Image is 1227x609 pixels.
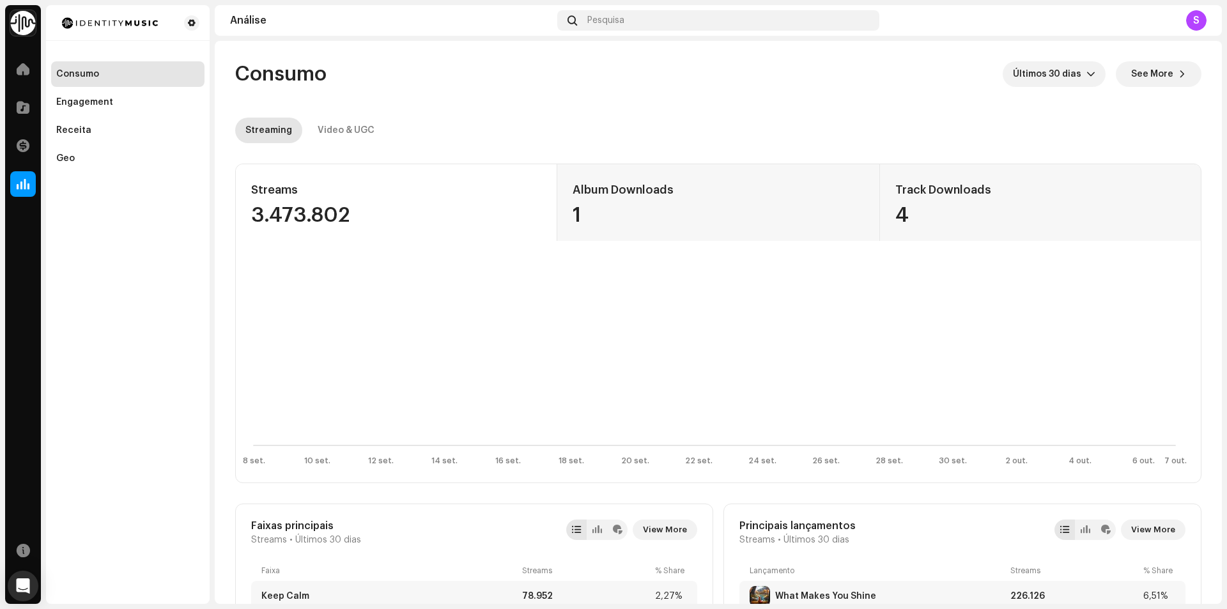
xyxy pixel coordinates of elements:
[8,571,38,601] div: Open Intercom Messenger
[621,457,649,465] text: 20 set.
[243,457,265,465] text: 8 set.
[304,457,330,465] text: 10 set.
[876,457,903,465] text: 28 set.
[750,566,1005,576] div: Lançamento
[1131,61,1173,87] span: See More
[318,118,374,143] div: Video & UGC
[748,457,776,465] text: 24 set.
[587,15,624,26] span: Pesquisa
[778,535,781,545] span: •
[522,591,650,601] div: 78.952
[1121,520,1185,540] button: View More
[56,15,164,31] img: 185c913a-8839-411b-a7b9-bf647bcb215e
[51,61,204,87] re-m-nav-item: Consumo
[251,520,361,532] div: Faixas principais
[245,118,292,143] div: Streaming
[739,535,775,545] span: Streams
[1131,517,1175,543] span: View More
[812,457,840,465] text: 26 set.
[230,15,552,26] div: Análise
[633,520,697,540] button: View More
[1186,10,1207,31] div: S
[431,457,458,465] text: 14 set.
[573,180,863,200] div: Album Downloads
[235,61,327,87] span: Consumo
[1069,457,1092,465] text: 4 out.
[261,591,309,601] div: Keep Calm
[495,457,521,465] text: 16 set.
[939,457,967,465] text: 30 set.
[895,180,1185,200] div: Track Downloads
[51,146,204,171] re-m-nav-item: Geo
[1013,61,1086,87] span: Últimos 30 dias
[685,457,713,465] text: 22 set.
[655,591,687,601] div: 2,27%
[51,118,204,143] re-m-nav-item: Receita
[295,535,361,545] span: Últimos 30 dias
[739,520,856,532] div: Principais lançamentos
[289,535,293,545] span: •
[1132,457,1155,465] text: 6 out.
[1005,457,1028,465] text: 2 out.
[655,566,687,576] div: % Share
[775,591,876,601] div: What Makes You Shine
[1143,591,1175,601] div: 6,51%
[368,457,394,465] text: 12 set.
[251,205,541,226] div: 3.473.802
[643,517,687,543] span: View More
[56,69,99,79] div: Consumo
[895,205,1185,226] div: 4
[261,566,517,576] div: Faixa
[251,535,287,545] span: Streams
[51,89,204,115] re-m-nav-item: Engagement
[1010,566,1138,576] div: Streams
[56,97,113,107] div: Engagement
[1010,591,1138,601] div: 226.126
[56,153,75,164] div: Geo
[10,10,36,36] img: 0f74c21f-6d1c-4dbc-9196-dbddad53419e
[559,457,584,465] text: 18 set.
[1086,61,1095,87] div: dropdown trigger
[750,586,770,606] img: 6F4E488E-4D2B-4BDF-9EA0-5741D002C41F
[522,566,650,576] div: Streams
[1143,566,1175,576] div: % Share
[783,535,849,545] span: Últimos 30 dias
[573,205,863,226] div: 1
[56,125,91,135] div: Receita
[1116,61,1201,87] button: See More
[1164,457,1187,465] text: 7 out.
[251,180,541,200] div: Streams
